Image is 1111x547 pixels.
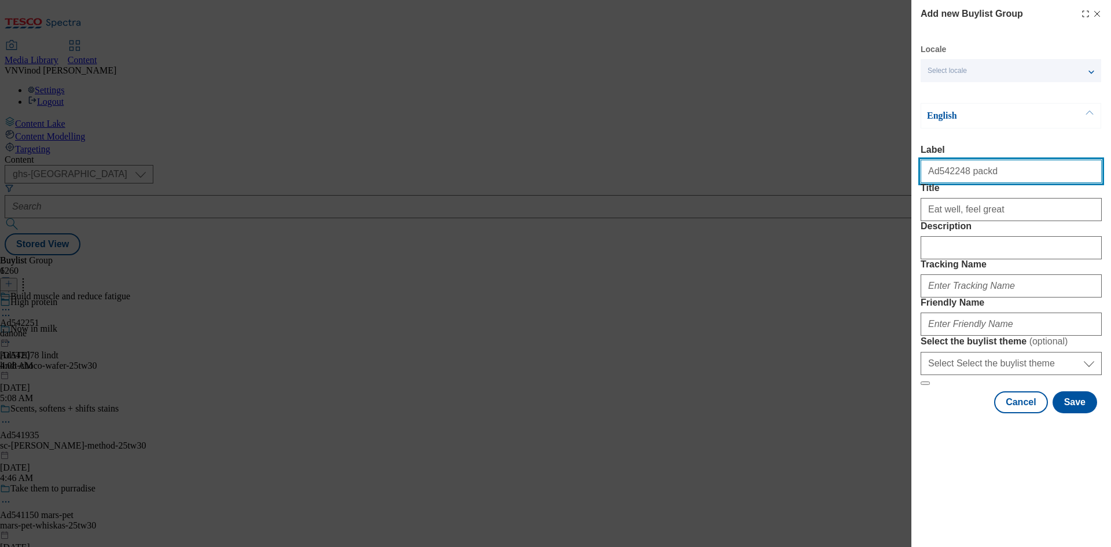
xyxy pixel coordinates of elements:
[921,145,1102,155] label: Label
[994,391,1047,413] button: Cancel
[921,313,1102,336] input: Enter Friendly Name
[921,336,1102,347] label: Select the buylist theme
[927,110,1049,122] p: English
[921,221,1102,232] label: Description
[921,274,1102,298] input: Enter Tracking Name
[921,198,1102,221] input: Enter Title
[921,183,1102,193] label: Title
[921,7,1023,21] h4: Add new Buylist Group
[921,298,1102,308] label: Friendly Name
[1029,336,1068,346] span: ( optional )
[921,160,1102,183] input: Enter Label
[921,46,946,53] label: Locale
[921,259,1102,270] label: Tracking Name
[928,67,967,75] span: Select locale
[921,236,1102,259] input: Enter Description
[921,59,1101,82] button: Select locale
[1053,391,1097,413] button: Save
